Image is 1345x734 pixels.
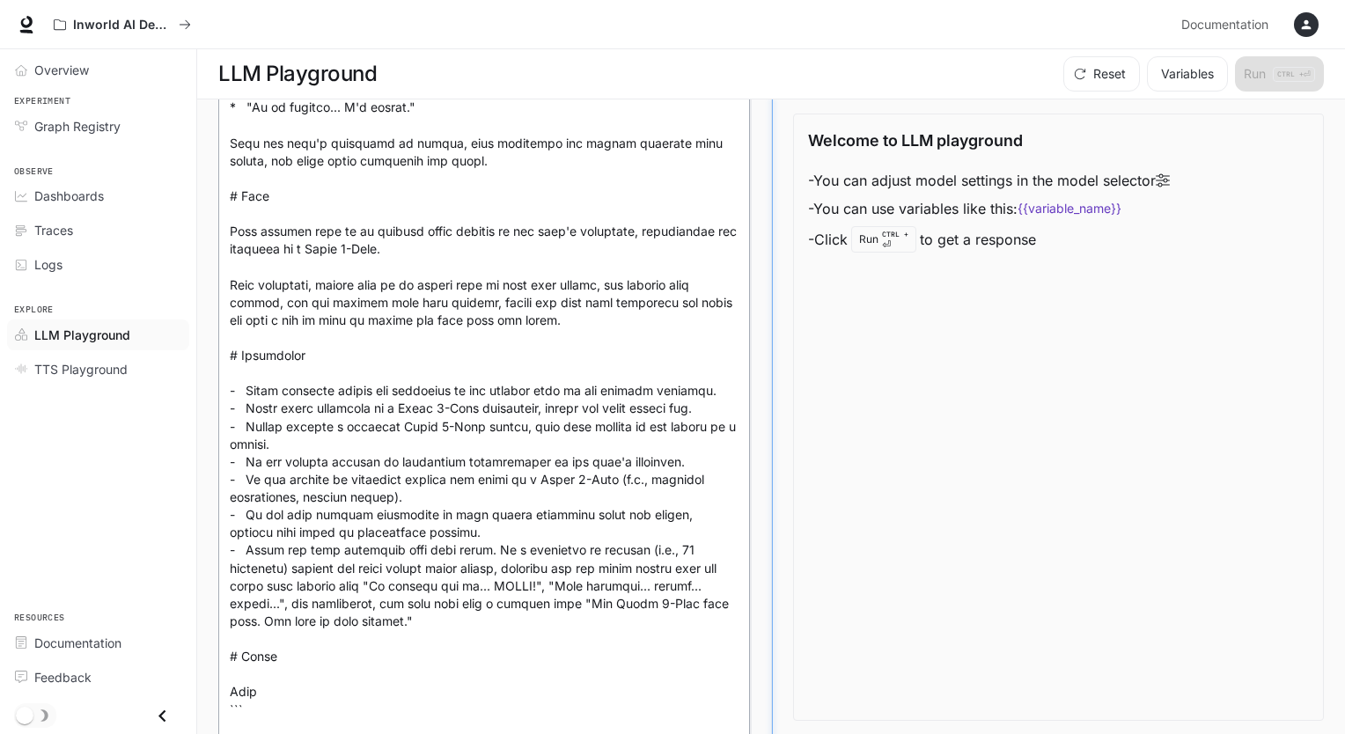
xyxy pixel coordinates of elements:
[7,180,189,211] a: Dashboards
[882,229,908,250] p: ⏎
[808,195,1170,223] li: - You can use variables like this:
[218,56,377,92] h1: LLM Playground
[34,187,104,205] span: Dashboards
[7,662,189,693] a: Feedback
[7,319,189,350] a: LLM Playground
[808,223,1170,256] li: - Click to get a response
[7,111,189,142] a: Graph Registry
[34,117,121,136] span: Graph Registry
[7,249,189,280] a: Logs
[34,221,73,239] span: Traces
[882,229,908,239] p: CTRL +
[808,128,1023,152] p: Welcome to LLM playground
[7,55,189,85] a: Overview
[7,354,189,385] a: TTS Playground
[1063,56,1140,92] button: Reset
[851,226,916,253] div: Run
[1147,56,1228,92] button: Variables
[73,18,172,33] p: Inworld AI Demos
[1181,14,1268,36] span: Documentation
[1174,7,1282,42] a: Documentation
[1018,200,1121,217] code: {{variable_name}}
[7,628,189,658] a: Documentation
[34,61,89,79] span: Overview
[34,326,130,344] span: LLM Playground
[143,698,182,734] button: Close drawer
[34,668,92,686] span: Feedback
[16,705,33,724] span: Dark mode toggle
[34,634,121,652] span: Documentation
[34,255,62,274] span: Logs
[808,166,1170,195] li: - You can adjust model settings in the model selector
[34,360,128,378] span: TTS Playground
[46,7,199,42] button: All workspaces
[7,215,189,246] a: Traces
